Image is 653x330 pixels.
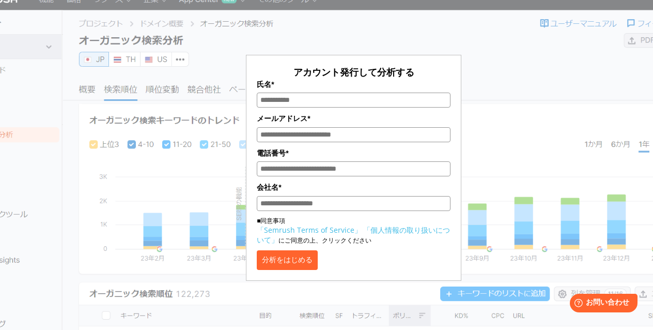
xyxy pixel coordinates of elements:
[257,147,450,159] label: 電話番号*
[257,225,362,235] a: 「Semrush Terms of Service」
[257,250,318,270] button: 分析をはじめる
[257,225,450,245] a: 「個人情報の取り扱いについて」
[561,290,642,319] iframe: Help widget launcher
[293,66,414,78] span: アカウント発行して分析する
[257,216,450,245] p: ■同意事項 にご同意の上、クリックください
[257,113,450,124] label: メールアドレス*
